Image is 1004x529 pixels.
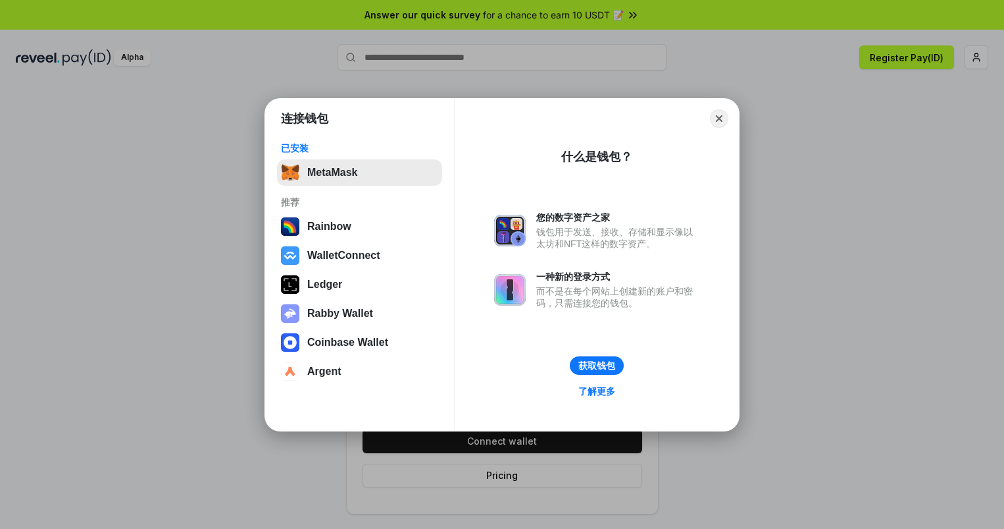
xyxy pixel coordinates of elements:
img: svg+xml,%3Csvg%20fill%3D%22none%22%20height%3D%2233%22%20viewBox%3D%220%200%2035%2033%22%20width%... [281,163,299,182]
div: 什么是钱包？ [561,149,632,165]
img: svg+xml,%3Csvg%20width%3D%2228%22%20height%3D%2228%22%20viewBox%3D%220%200%2028%2028%22%20fill%3D... [281,333,299,352]
button: WalletConnect [277,242,442,269]
div: 您的数字资产之家 [536,211,699,223]
img: svg+xml,%3Csvg%20xmlns%3D%22http%3A%2F%2Fwww.w3.org%2F2000%2Fsvg%22%20width%3D%2228%22%20height%3... [281,275,299,294]
div: 了解更多 [578,385,615,397]
div: Argent [307,366,341,377]
button: 获取钱包 [570,356,624,375]
a: 了解更多 [570,383,623,400]
img: svg+xml,%3Csvg%20width%3D%2228%22%20height%3D%2228%22%20viewBox%3D%220%200%2028%2028%22%20fill%3D... [281,362,299,381]
h1: 连接钱包 [281,111,328,126]
div: WalletConnect [307,250,380,262]
div: Coinbase Wallet [307,337,388,348]
button: Rainbow [277,213,442,240]
div: Ledger [307,279,342,291]
div: MetaMask [307,167,357,179]
div: 获取钱包 [578,360,615,372]
img: svg+xml,%3Csvg%20xmlns%3D%22http%3A%2F%2Fwww.w3.org%2F2000%2Fsvg%22%20fill%3D%22none%22%20viewBox... [494,215,526,246]
div: 而不是在每个网站上创建新的账户和密码，只需连接您的钱包。 [536,285,699,309]
button: Argent [277,358,442,385]
div: Rabby Wallet [307,308,373,320]
button: MetaMask [277,159,442,186]
div: 钱包用于发送、接收、存储和显示像以太坊和NFT这样的数字资产。 [536,226,699,250]
img: svg+xml,%3Csvg%20xmlns%3D%22http%3A%2F%2Fwww.w3.org%2F2000%2Fsvg%22%20fill%3D%22none%22%20viewBox... [281,304,299,323]
img: svg+xml,%3Csvg%20width%3D%2228%22%20height%3D%2228%22%20viewBox%3D%220%200%2028%2028%22%20fill%3D... [281,246,299,265]
img: svg+xml,%3Csvg%20xmlns%3D%22http%3A%2F%2Fwww.w3.org%2F2000%2Fsvg%22%20fill%3D%22none%22%20viewBox... [494,274,526,306]
button: Ledger [277,271,442,298]
img: svg+xml,%3Csvg%20width%3D%22120%22%20height%3D%22120%22%20viewBox%3D%220%200%20120%20120%22%20fil... [281,217,299,236]
div: 已安装 [281,142,438,154]
div: Rainbow [307,221,351,233]
button: Coinbase Wallet [277,329,442,356]
div: 推荐 [281,196,438,208]
button: Rabby Wallet [277,300,442,327]
button: Close [710,109,728,128]
div: 一种新的登录方式 [536,271,699,283]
